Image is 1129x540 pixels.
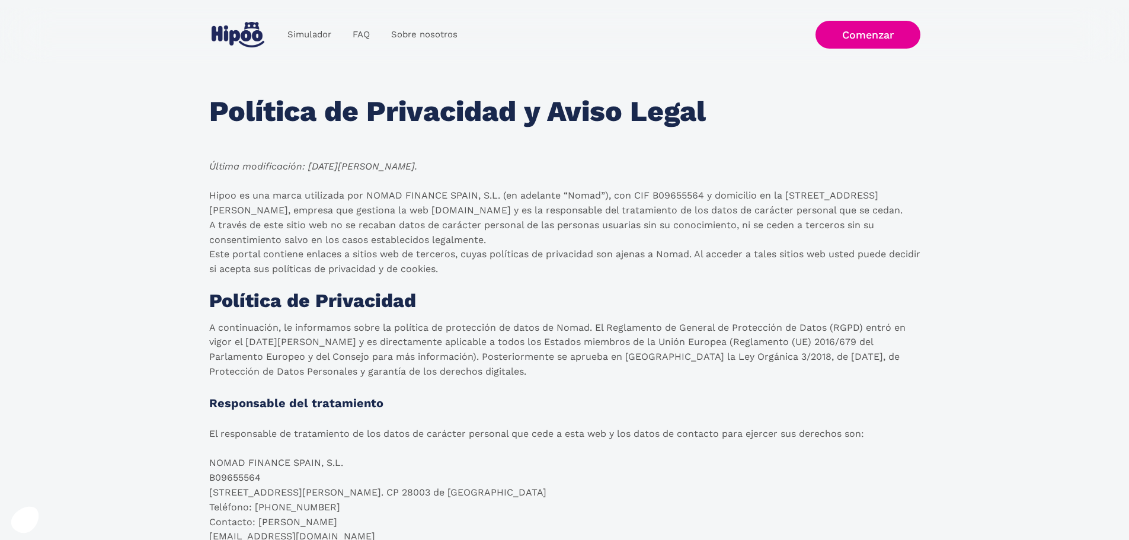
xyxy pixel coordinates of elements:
[209,161,417,172] em: Última modificación: [DATE][PERSON_NAME].
[209,188,920,277] p: Hipoo es una marca utilizada por NOMAD FINANCE SPAIN, S.L. (en adelante “Nomad”), con CIF B096555...
[209,321,920,379] p: A continuación, le informamos sobre la política de protección de datos de Nomad. El Reglamento de...
[209,291,416,311] h1: Política de Privacidad
[815,21,920,49] a: Comenzar
[380,23,468,46] a: Sobre nosotros
[209,396,383,410] strong: Responsable del tratamiento
[209,96,706,127] h1: Política de Privacidad y Aviso Legal
[277,23,342,46] a: Simulador
[342,23,380,46] a: FAQ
